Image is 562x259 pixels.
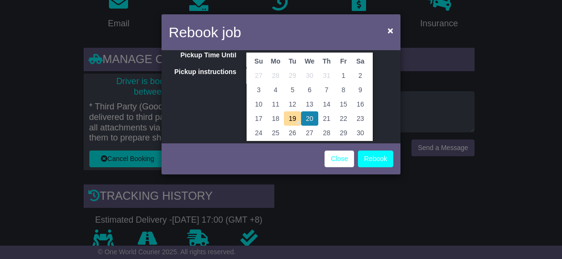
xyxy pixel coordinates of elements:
th: Sa [352,54,368,68]
td: 12 [284,97,301,111]
td: 30 [352,126,368,140]
td: 28 [267,68,284,83]
td: 1 [267,140,284,154]
h4: Rebook job [169,22,241,43]
td: 11 [267,97,284,111]
td: 4 [318,140,335,154]
th: Tu [284,54,301,68]
a: Close [324,151,354,167]
td: 15 [335,97,352,111]
td: 27 [301,126,318,140]
td: 13 [301,97,318,111]
span: × [388,25,393,36]
th: We [301,54,318,68]
td: 20 [301,111,318,126]
td: 7 [318,83,335,97]
td: 5 [284,83,301,97]
td: 31 [250,140,267,154]
td: 19 [284,111,301,126]
td: 21 [318,111,335,126]
th: Mo [267,54,284,68]
td: 29 [335,126,352,140]
td: 1 [335,68,352,83]
td: 18 [267,111,284,126]
td: 23 [352,111,368,126]
td: 9 [352,83,368,97]
th: Th [318,54,335,68]
td: 14 [318,97,335,111]
button: Rebook [358,151,393,167]
td: 28 [318,126,335,140]
td: 8 [335,83,352,97]
td: 22 [335,111,352,126]
td: 5 [335,140,352,154]
label: Pickup Time Until [162,51,241,59]
td: 30 [301,68,318,83]
td: 3 [250,83,267,97]
th: Fr [335,54,352,68]
td: 27 [250,68,267,83]
td: 31 [318,68,335,83]
label: Pickup instructions [162,68,241,76]
button: Close [383,21,398,40]
td: 3 [301,140,318,154]
td: 4 [267,83,284,97]
td: 24 [250,126,267,140]
td: 17 [250,111,267,126]
td: 2 [352,68,368,83]
td: 29 [284,68,301,83]
td: 26 [284,126,301,140]
td: 16 [352,97,368,111]
td: 2 [284,140,301,154]
td: 25 [267,126,284,140]
td: 6 [352,140,368,154]
td: 10 [250,97,267,111]
th: Su [250,54,267,68]
td: 6 [301,83,318,97]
